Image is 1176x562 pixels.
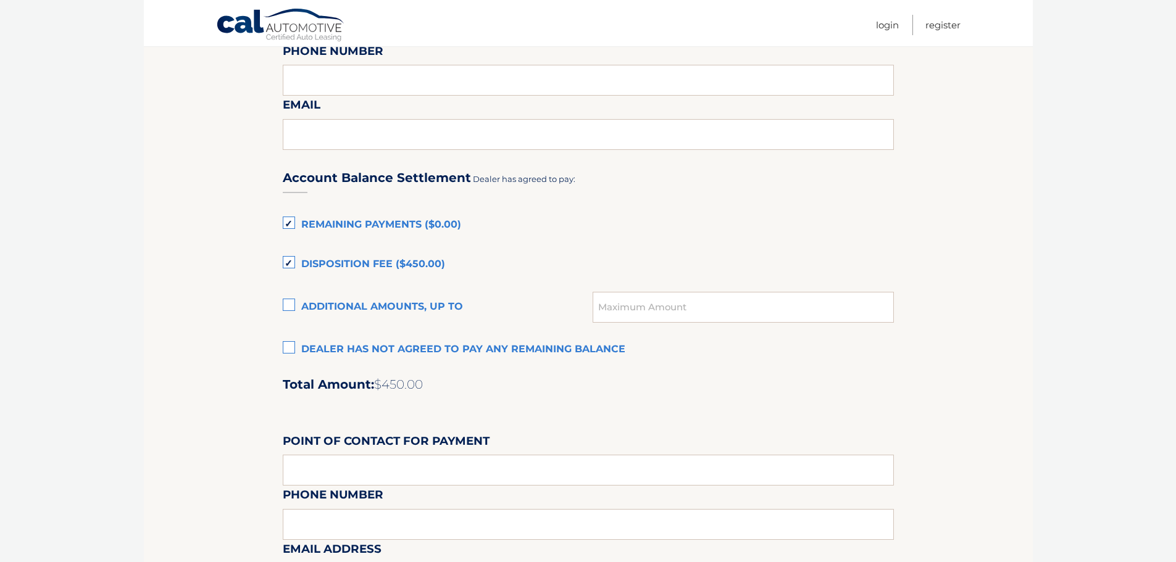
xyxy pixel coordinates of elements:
[283,213,894,238] label: Remaining Payments ($0.00)
[593,292,893,323] input: Maximum Amount
[374,377,423,392] span: $450.00
[283,252,894,277] label: Disposition Fee ($450.00)
[283,170,471,186] h3: Account Balance Settlement
[283,432,490,455] label: Point of Contact for Payment
[473,174,575,184] span: Dealer has agreed to pay:
[925,15,961,35] a: Register
[876,15,899,35] a: Login
[283,295,593,320] label: Additional amounts, up to
[283,96,320,118] label: Email
[283,377,894,392] h2: Total Amount:
[216,8,346,44] a: Cal Automotive
[283,42,383,65] label: Phone Number
[283,337,894,362] label: Dealer has not agreed to pay any remaining balance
